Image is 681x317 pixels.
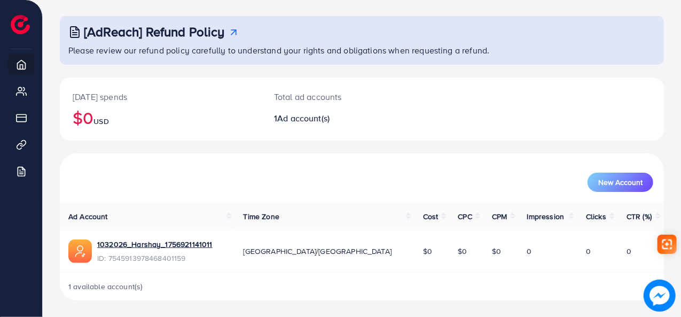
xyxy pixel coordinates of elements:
span: Time Zone [244,211,279,222]
span: 0 [627,246,631,257]
span: CPC [458,211,472,222]
span: CPM [492,211,507,222]
span: 1 available account(s) [68,281,143,292]
span: Ad account(s) [277,112,330,124]
img: ic-ads-acc.e4c84228.svg [68,239,92,263]
h2: $0 [73,107,248,128]
img: logo [11,15,30,34]
span: USD [93,116,108,127]
span: New Account [598,179,643,186]
p: [DATE] spends [73,90,248,103]
h2: 1 [274,113,400,123]
span: Impression [527,211,565,222]
a: 1032026_Harshay_1756921141011 [97,239,213,250]
span: Ad Account [68,211,108,222]
span: 0 [586,246,591,257]
h3: [AdReach] Refund Policy [84,24,225,40]
span: ID: 7545913978468401159 [97,253,213,264]
p: Total ad accounts [274,90,400,103]
span: 0 [527,246,532,257]
button: New Account [588,173,653,192]
span: $0 [423,246,432,257]
span: [GEOGRAPHIC_DATA]/[GEOGRAPHIC_DATA] [244,246,392,257]
span: Clicks [586,211,606,222]
span: $0 [458,246,467,257]
p: Please review our refund policy carefully to understand your rights and obligations when requesti... [68,44,657,57]
span: Cost [423,211,439,222]
img: image [644,280,676,312]
span: CTR (%) [627,211,652,222]
span: $0 [492,246,501,257]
